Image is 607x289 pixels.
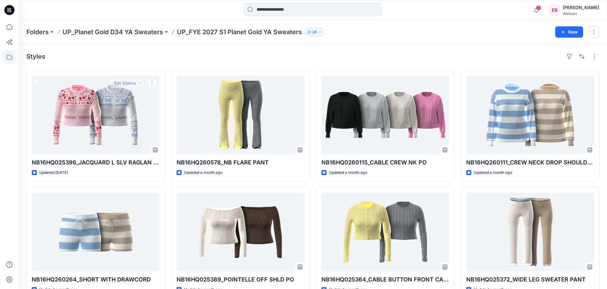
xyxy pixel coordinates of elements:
[549,4,560,16] div: EB
[321,158,449,167] p: NB16HQ0260115_CABLE CREW NK PO
[177,28,302,36] p: UP_FYE 2027 S1 Planet Gold YA Sweaters
[32,76,160,154] a: NB16HQ025396_JACQUARD L SLV RAGLAN BTN FRONT CARDIGAN
[536,5,541,10] span: 3
[32,193,160,271] a: NB16HQ260264_SHORT WITH DRAWCORD
[555,26,583,38] button: New
[466,158,594,167] p: NB16HQ260111_CREW NECK DROP SHOULDER LSLV PO
[321,193,449,271] a: NB16HQ025364_CABLE BUTTON FRONT CARDI
[32,275,160,284] p: NB16HQ260264_SHORT WITH DRAWCORD
[177,76,304,154] a: NB16HQ260578_NB FLARE PANT
[63,28,163,36] a: UP_Planet Gold D34 YA Sweaters
[466,76,594,154] a: NB16HQ260111_CREW NECK DROP SHOULDER LSLV PO
[474,169,512,176] p: Updated a month ago
[26,53,45,60] h4: Styles
[329,169,367,176] p: Updated a month ago
[466,193,594,271] a: NB16HQ025372_WIDE LEG SWEATER PANT
[563,11,599,16] div: Walmart
[312,29,317,35] p: 24
[321,275,449,284] p: NB16HQ025364_CABLE BUTTON FRONT CARDI
[32,158,160,167] p: NB16HQ025396_JACQUARD L SLV RAGLAN BTN FRONT CARDIGAN
[563,4,599,11] div: [PERSON_NAME]
[177,158,304,167] p: NB16HQ260578_NB FLARE PANT
[39,169,68,176] p: Updated [DATE]
[184,169,222,176] p: Updated a month ago
[466,275,594,284] p: NB16HQ025372_WIDE LEG SWEATER PANT
[177,275,304,284] p: NB16HQ025389_POINTELLE OFF SHLD PO
[26,28,49,36] a: Folders
[177,193,304,271] a: NB16HQ025389_POINTELLE OFF SHLD PO
[321,76,449,154] a: NB16HQ0260115_CABLE CREW NK PO
[304,28,325,36] button: 24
